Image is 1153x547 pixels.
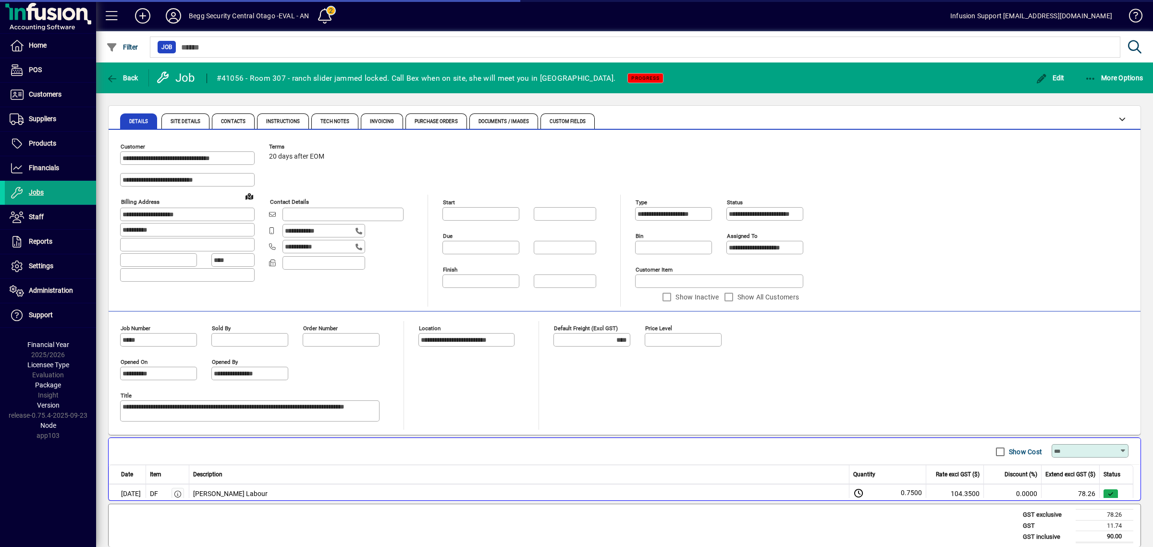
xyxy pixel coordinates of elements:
span: POS [29,66,42,74]
span: Terms [269,144,327,150]
a: Home [5,34,96,58]
span: Suppliers [29,115,56,123]
mat-label: Sold by [212,325,231,332]
span: Status [1104,470,1120,479]
td: GST [1018,520,1076,531]
span: Job [161,42,172,52]
td: GST inclusive [1018,531,1076,543]
span: Staff [29,213,44,221]
a: Staff [5,205,96,229]
button: Add [127,7,158,25]
a: Suppliers [5,107,96,131]
button: Profile [158,7,189,25]
mat-label: Job number [121,325,150,332]
mat-label: Default Freight (excl GST) [554,325,618,332]
mat-label: Location [419,325,441,332]
span: Rate excl GST ($) [936,470,980,479]
td: [DATE] [109,484,146,503]
span: Filter [106,43,138,51]
td: 0.0000 [984,484,1042,503]
span: Date [121,470,133,479]
app-page-header-button: Back [96,69,149,87]
span: Extend excl GST ($) [1045,470,1095,479]
td: 90.00 [1076,531,1133,543]
mat-label: Opened by [212,359,238,365]
span: Description [193,470,222,479]
mat-label: Opened On [121,359,147,365]
span: Settings [29,262,53,270]
td: 11.74 [1076,520,1133,531]
span: Instructions [266,119,300,124]
span: Invoicing [370,119,394,124]
button: Filter [104,38,141,56]
span: Edit [1036,74,1065,82]
span: Products [29,139,56,147]
span: Financials [29,164,59,172]
button: Edit [1033,69,1067,87]
span: Item [150,470,161,479]
mat-label: Due [443,233,453,239]
span: PROGRESS [631,75,660,81]
mat-label: Price Level [645,325,672,332]
td: [PERSON_NAME] Labour [189,484,850,503]
span: Reports [29,237,52,245]
span: More Options [1085,74,1143,82]
button: More Options [1082,69,1146,87]
span: 20 days after EOM [269,153,324,161]
a: Products [5,132,96,156]
a: POS [5,58,96,82]
mat-label: Order number [303,325,338,332]
a: Reports [5,230,96,254]
span: Documents / Images [478,119,529,124]
span: Support [29,311,53,319]
mat-label: Status [727,199,743,206]
a: Settings [5,254,96,278]
td: GST exclusive [1018,510,1076,521]
span: Details [129,119,148,124]
mat-label: Title [121,392,132,399]
span: Tech Notes [320,119,349,124]
mat-label: Bin [636,233,643,239]
mat-label: Finish [443,266,457,273]
a: Administration [5,279,96,303]
a: View on map [242,188,257,204]
mat-label: Start [443,199,455,206]
span: 0.7500 [901,488,922,499]
span: Node [40,422,56,429]
label: Show Cost [1007,447,1042,457]
span: Package [35,381,61,389]
span: Licensee Type [27,361,69,369]
div: Infusion Support [EMAIL_ADDRESS][DOMAIN_NAME] [950,8,1112,24]
span: Customers [29,90,61,98]
div: #41056 - Room 307 - ranch slider jammed locked. Call Bex when on site, she will meet you in [GEOG... [217,71,616,86]
a: Financials [5,156,96,180]
span: Version [37,401,60,409]
a: Customers [5,83,96,107]
span: Discount (%) [1005,470,1037,479]
span: Jobs [29,188,44,196]
div: Job [156,70,197,86]
mat-label: Customer Item [636,266,673,273]
span: Back [106,74,138,82]
div: DF [150,489,158,499]
td: 78.26 [1042,484,1100,503]
mat-label: Assigned to [727,233,758,239]
span: Home [29,41,47,49]
mat-label: Customer [121,143,145,150]
span: Financial Year [27,341,69,348]
span: Administration [29,286,73,294]
a: Support [5,303,96,327]
span: Quantity [853,470,875,479]
a: Knowledge Base [1122,2,1141,33]
td: 104.3500 [926,484,984,503]
div: Begg Security Central Otago -EVAL - AN [189,8,309,24]
span: Contacts [221,119,245,124]
span: Purchase Orders [415,119,458,124]
span: Site Details [171,119,200,124]
td: 78.26 [1076,510,1133,521]
span: Custom Fields [550,119,585,124]
mat-label: Type [636,199,647,206]
button: Back [104,69,141,87]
